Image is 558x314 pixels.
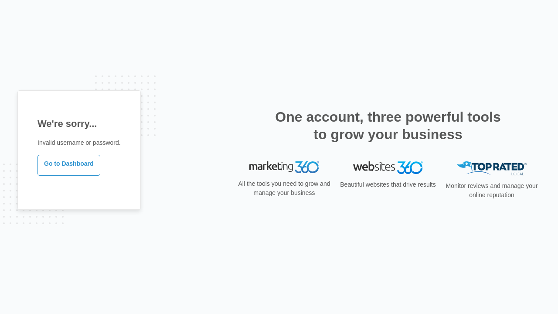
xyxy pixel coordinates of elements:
a: Go to Dashboard [37,155,100,176]
img: Top Rated Local [457,161,527,176]
img: Marketing 360 [249,161,319,174]
h1: We're sorry... [37,116,121,131]
p: Invalid username or password. [37,138,121,147]
p: Beautiful websites that drive results [339,180,437,189]
h2: One account, three powerful tools to grow your business [272,108,504,143]
p: Monitor reviews and manage your online reputation [443,181,541,200]
p: All the tools you need to grow and manage your business [235,179,333,198]
img: Websites 360 [353,161,423,174]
